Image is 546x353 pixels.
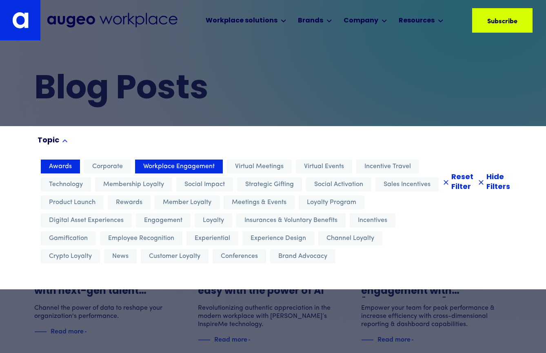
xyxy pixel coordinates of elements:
span: Conferences [221,251,258,261]
a: Subscribe [472,8,533,33]
img: Arrow symbol in bright blue pointing down to indicate an expanded section. [62,140,67,142]
span: Customer Loyalty [149,251,200,261]
span: Sales Incentives [384,180,431,189]
span: Member Loyalty [163,198,211,207]
span: Meetings & Events [232,198,286,207]
span: Digital Asset Experiences [49,215,124,225]
span: Incentives [358,215,387,225]
span: Employee Recognition [108,233,174,243]
span: Virtual Meetings [235,162,284,171]
span: Channel Loyalty [326,233,374,243]
span: Incentive Travel [364,162,411,171]
span: Rewards [116,198,142,207]
span: Gamification [49,233,88,243]
div: Reset Filter [451,173,473,192]
span: Experiential [195,233,230,243]
span: Engagement [144,215,182,225]
span: Awards [49,162,72,171]
img: Augeo Workplace business unit full logo in mignight blue. [47,13,178,28]
span: Corporate [92,162,123,171]
div: Workplace solutions [206,16,277,26]
span: Brand Advocacy [278,251,327,261]
div: Topic [38,136,59,146]
span: Membership Loyalty [103,180,164,189]
span: Virtual Events [304,162,344,171]
span: News [112,251,129,261]
a: Reset Filter [444,173,468,192]
div: Company [344,16,378,26]
span: Product Launch [49,198,95,207]
span: Crypto Loyalty [49,251,92,261]
span: Social Impact [184,180,225,189]
span: Experience Design [251,233,306,243]
span: Workplace Engagement [143,162,215,171]
div: Hide Filters [486,173,510,192]
div: Resources [399,16,435,26]
div: Brands [298,16,323,26]
span: Technology [49,180,83,189]
span: Loyalty Program [307,198,356,207]
span: Strategic Gifting [245,180,294,189]
span: Insurances & Voluntary Benefits [244,215,337,225]
a: Hide Filters [479,173,505,192]
span: Loyalty [203,215,224,225]
span: Social Activation [314,180,363,189]
img: Augeo's "a" monogram decorative logo in white. [12,12,29,29]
